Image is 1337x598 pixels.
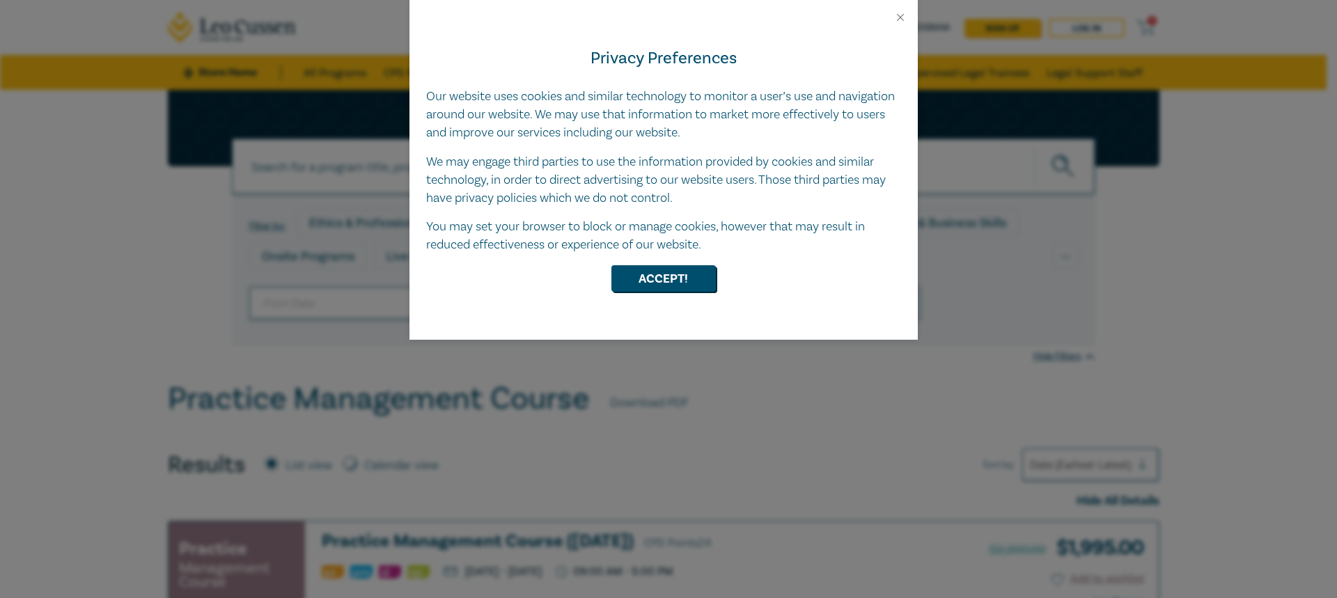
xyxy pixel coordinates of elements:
p: You may set your browser to block or manage cookies, however that may result in reduced effective... [426,218,901,254]
h4: Privacy Preferences [426,46,901,71]
button: Close [894,11,907,24]
button: Accept! [611,265,716,292]
p: We may engage third parties to use the information provided by cookies and similar technology, in... [426,153,901,207]
p: Our website uses cookies and similar technology to monitor a user’s use and navigation around our... [426,88,901,142]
